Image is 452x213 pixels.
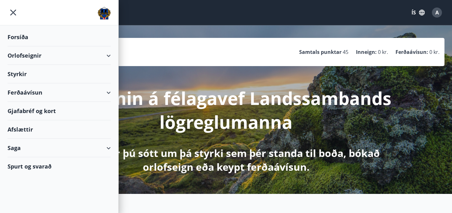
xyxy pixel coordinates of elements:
[60,86,392,134] p: Velkomin á félagavef Landssambands lögreglumanna
[98,7,111,19] img: union_logo
[429,5,444,20] button: A
[60,146,392,174] p: Hér getur þú sótt um þá styrki sem þér standa til boða, bókað orlofseign eða keypt ferðaávísun.
[8,83,111,102] div: Ferðaávísun
[8,65,111,83] div: Styrkir
[408,7,428,18] button: ÍS
[8,28,111,46] div: Forsíða
[8,157,111,175] div: Spurt og svarað
[356,49,377,55] p: Inneign :
[429,49,439,55] span: 0 kr.
[395,49,428,55] p: Ferðaávísun :
[8,120,111,139] div: Afslættir
[378,49,388,55] span: 0 kr.
[8,7,19,18] button: menu
[8,102,111,120] div: Gjafabréf og kort
[8,46,111,65] div: Orlofseignir
[8,139,111,157] div: Saga
[343,49,348,55] span: 45
[299,49,342,55] p: Samtals punktar
[435,9,439,16] span: A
